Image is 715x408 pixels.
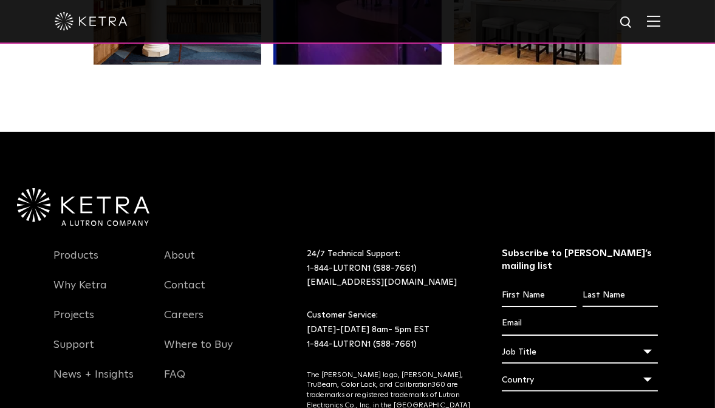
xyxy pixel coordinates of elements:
a: 1-844-LUTRON1 (588-7661) [307,340,417,348]
p: 24/7 Technical Support: [307,247,471,290]
a: Projects [54,308,95,336]
h3: Subscribe to [PERSON_NAME]’s mailing list [502,247,658,273]
div: Job Title [502,341,658,364]
input: First Name [502,284,576,307]
input: Email [502,312,658,335]
a: Why Ketra [54,279,108,307]
div: Navigation Menu [54,247,146,396]
img: Hamburger%20Nav.svg [647,15,660,27]
img: Ketra-aLutronCo_White_RGB [17,188,149,226]
div: Country [502,369,658,392]
img: search icon [619,15,634,30]
a: FAQ [164,368,185,396]
a: News + Insights [54,368,134,396]
a: About [164,249,195,277]
a: Contact [164,279,205,307]
img: ketra-logo-2019-white [55,12,128,30]
a: [EMAIL_ADDRESS][DOMAIN_NAME] [307,278,457,287]
a: Support [54,338,95,366]
a: Products [54,249,99,277]
a: 1-844-LUTRON1 (588-7661) [307,264,417,273]
a: Careers [164,308,204,336]
div: Navigation Menu [164,247,256,396]
p: Customer Service: [DATE]-[DATE] 8am- 5pm EST [307,308,471,352]
a: Where to Buy [164,338,233,366]
input: Last Name [583,284,657,307]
